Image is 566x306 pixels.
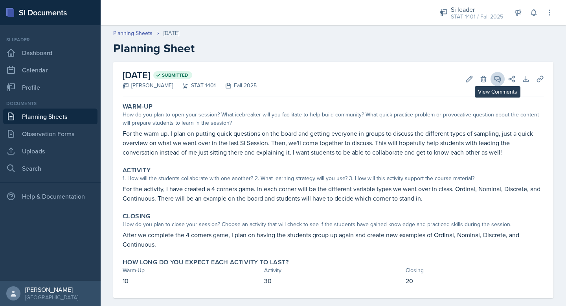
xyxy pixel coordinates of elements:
h2: Planning Sheet [113,41,553,55]
label: Closing [123,212,151,220]
div: STAT 1401 / Fall 2025 [451,13,503,21]
div: [PERSON_NAME] [25,286,78,293]
a: Uploads [3,143,97,159]
p: 10 [123,276,261,286]
span: Submitted [162,72,188,78]
label: How long do you expect each activity to last? [123,258,289,266]
p: For the activity, I have created a 4 corners game. In each corner will be the different variable ... [123,184,544,203]
p: For the warm up, I plan on putting quick questions on the board and getting everyone in groups to... [123,129,544,157]
div: [GEOGRAPHIC_DATA] [25,293,78,301]
div: Help & Documentation [3,188,97,204]
a: Dashboard [3,45,97,61]
div: Si leader [3,36,97,43]
div: Si leader [451,5,503,14]
button: View Comments [491,72,505,86]
div: STAT 1401 [173,81,216,90]
p: After we complete the 4 corners game, I plan on having the students group up again and create new... [123,230,544,249]
a: Planning Sheets [113,29,153,37]
div: Warm-Up [123,266,261,275]
a: Observation Forms [3,126,97,142]
a: Search [3,160,97,176]
a: Profile [3,79,97,95]
div: How do you plan to open your session? What icebreaker will you facilitate to help build community... [123,111,544,127]
label: Warm-Up [123,103,153,111]
div: How do you plan to close your session? Choose an activity that will check to see if the students ... [123,220,544,229]
div: Fall 2025 [216,81,257,90]
div: [PERSON_NAME] [123,81,173,90]
div: Documents [3,100,97,107]
p: 30 [264,276,402,286]
div: Activity [264,266,402,275]
a: Calendar [3,62,97,78]
h2: [DATE] [123,68,257,82]
p: 20 [406,276,544,286]
div: [DATE] [164,29,179,37]
label: Activity [123,166,151,174]
div: 1. How will the students collaborate with one another? 2. What learning strategy will you use? 3.... [123,174,544,182]
a: Planning Sheets [3,109,97,124]
div: Closing [406,266,544,275]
